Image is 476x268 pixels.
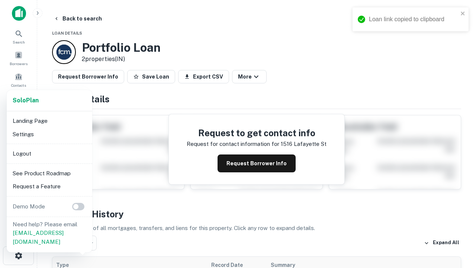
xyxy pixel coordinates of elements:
[439,208,476,244] iframe: Chat Widget
[13,97,39,104] strong: Solo Plan
[10,114,89,128] li: Landing Page
[13,220,86,246] p: Need help? Please email
[10,128,89,141] li: Settings
[10,167,89,180] li: See Product Roadmap
[13,230,64,245] a: [EMAIL_ADDRESS][DOMAIN_NAME]
[10,180,89,193] li: Request a Feature
[369,15,458,24] div: Loan link copied to clipboard
[10,202,48,211] p: Demo Mode
[460,10,466,17] button: close
[10,147,89,160] li: Logout
[13,96,39,105] a: SoloPlan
